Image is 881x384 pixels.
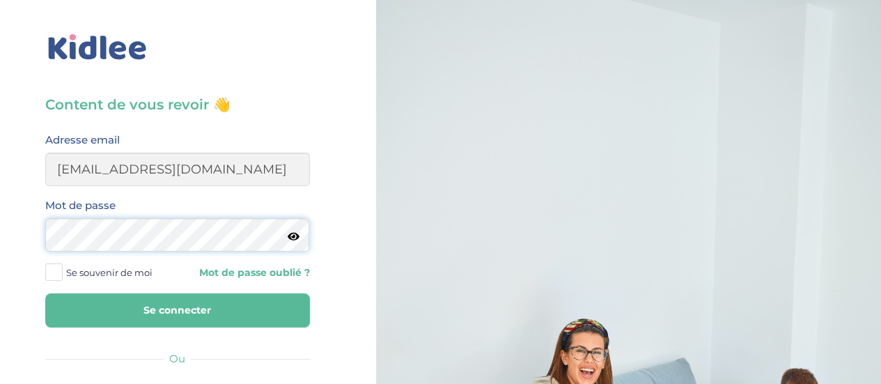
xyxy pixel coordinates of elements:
input: Email [45,153,310,186]
span: Se souvenir de moi [66,263,153,282]
span: Ou [169,352,185,365]
label: Mot de passe [45,197,116,215]
a: Mot de passe oublié ? [188,266,310,279]
h3: Content de vous revoir 👋 [45,95,310,114]
img: logo_kidlee_bleu [45,31,150,63]
label: Adresse email [45,131,120,149]
button: Se connecter [45,293,310,328]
